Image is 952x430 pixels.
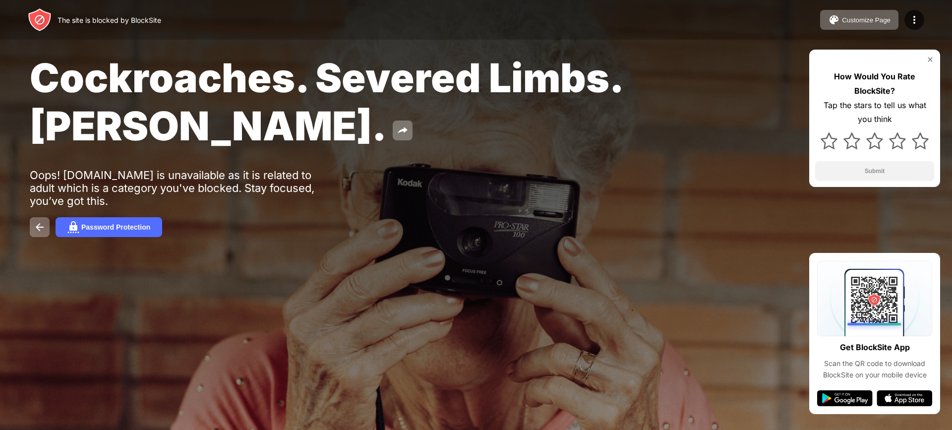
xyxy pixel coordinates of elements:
div: Get BlockSite App [840,340,910,355]
img: password.svg [67,221,79,233]
div: Tap the stars to tell us what you think [815,98,934,127]
img: star.svg [866,132,883,149]
div: Password Protection [81,223,150,231]
img: pallet.svg [828,14,840,26]
img: star.svg [821,132,837,149]
button: Customize Page [820,10,898,30]
div: The site is blocked by BlockSite [58,16,161,24]
img: app-store.svg [877,390,932,406]
img: google-play.svg [817,390,873,406]
div: Oops! [DOMAIN_NAME] is unavailable as it is related to adult which is a category you've blocked. ... [30,169,336,207]
img: star.svg [912,132,929,149]
img: qrcode.svg [817,261,932,336]
span: Cockroaches. Severed Limbs. [PERSON_NAME]. [30,54,622,150]
img: back.svg [34,221,46,233]
img: share.svg [397,124,409,136]
img: star.svg [889,132,906,149]
button: Submit [815,161,934,181]
div: How Would You Rate BlockSite? [815,69,934,98]
img: menu-icon.svg [908,14,920,26]
div: Scan the QR code to download BlockSite on your mobile device [817,358,932,380]
img: header-logo.svg [28,8,52,32]
img: star.svg [843,132,860,149]
img: rate-us-close.svg [926,56,934,63]
div: Customize Page [842,16,891,24]
button: Password Protection [56,217,162,237]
